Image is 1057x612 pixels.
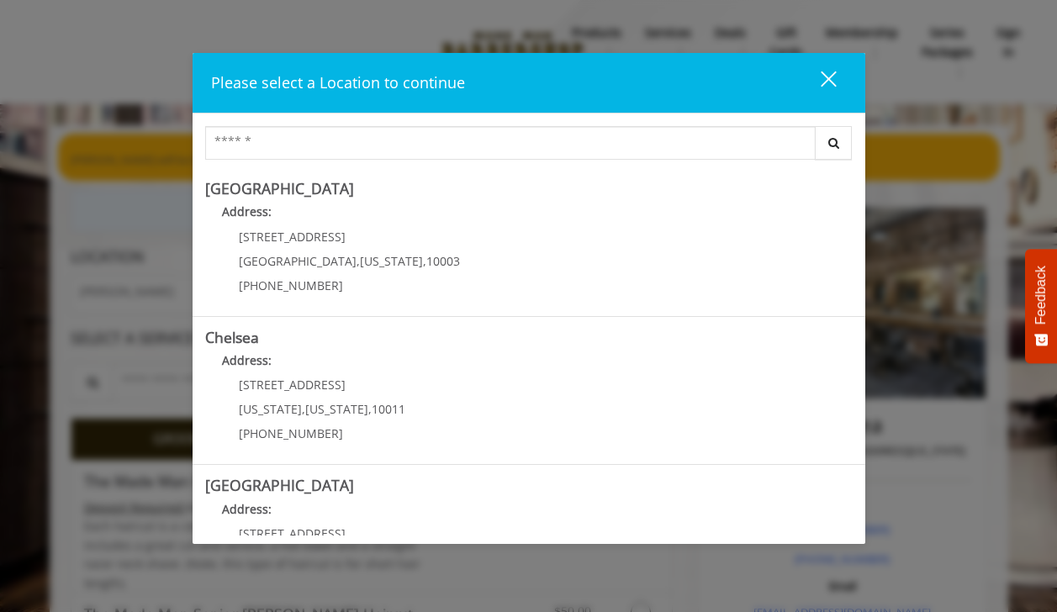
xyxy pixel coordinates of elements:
span: [STREET_ADDRESS] [239,525,346,541]
b: [GEOGRAPHIC_DATA] [205,475,354,495]
div: Center Select [205,126,853,168]
span: Feedback [1033,266,1049,324]
span: , [302,401,305,417]
span: , [368,401,372,417]
span: Please select a Location to continue [211,72,465,92]
span: [PHONE_NUMBER] [239,277,343,293]
span: 10011 [372,401,405,417]
span: [GEOGRAPHIC_DATA] [239,253,357,269]
button: close dialog [790,66,847,100]
span: [STREET_ADDRESS] [239,377,346,393]
b: Address: [222,352,272,368]
b: [GEOGRAPHIC_DATA] [205,178,354,198]
span: 10003 [426,253,460,269]
span: [US_STATE] [239,401,302,417]
b: Address: [222,501,272,517]
button: Feedback - Show survey [1025,249,1057,363]
span: , [357,253,360,269]
span: , [423,253,426,269]
input: Search Center [205,126,816,160]
span: [PHONE_NUMBER] [239,425,343,441]
div: close dialog [801,70,835,95]
b: Address: [222,203,272,219]
span: [US_STATE] [360,253,423,269]
b: Chelsea [205,327,259,347]
span: [US_STATE] [305,401,368,417]
i: Search button [824,137,843,149]
span: [STREET_ADDRESS] [239,229,346,245]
